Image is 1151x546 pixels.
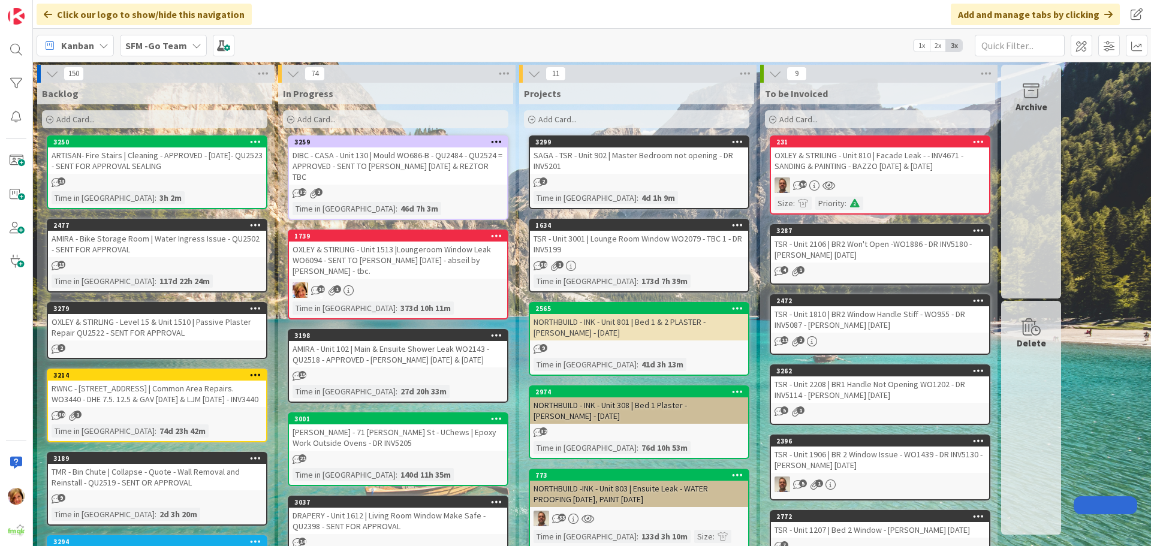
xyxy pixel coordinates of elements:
[637,191,638,204] span: :
[534,511,549,526] img: SD
[293,385,396,398] div: Time in [GEOGRAPHIC_DATA]
[289,330,507,341] div: 3198
[781,266,788,274] span: 4
[638,441,691,454] div: 76d 10h 53m
[771,522,989,538] div: TSR - Unit 1207 | Bed 2 Window - [PERSON_NAME] [DATE]
[47,452,267,526] a: 3189TMR - Bin Chute | Collapse - Quote - Wall Removal and Reinstall - QU2519 - SENT OR APPROVALTi...
[770,135,990,215] a: 231OXLEY & STRILING - Unit 810 | Facade Leak - - INV4671 - SANDING & PAINTING - BAZZO [DATE] & [D...
[534,358,637,371] div: Time in [GEOGRAPHIC_DATA]
[534,274,637,288] div: Time in [GEOGRAPHIC_DATA]
[289,137,507,185] div: 3259DIBC - CASA - Unit 130 | Mould WO686-B - QU2484 - QU2524 = APPROVED - SENT TO [PERSON_NAME] [...
[317,285,325,293] span: 109
[530,470,748,481] div: 773
[951,4,1120,25] div: Add and manage tabs by clicking
[530,387,748,397] div: 2974
[771,366,989,403] div: 3262TSR - Unit 2208 | BR1 Handle Not Opening WO1202 - DR INV5114 - [PERSON_NAME] [DATE]
[294,232,507,240] div: 1739
[156,508,200,521] div: 2d 3h 20m
[930,40,946,52] span: 2x
[294,415,507,423] div: 3001
[530,397,748,424] div: NORTHBUILD - INK - Unit 308 | Bed 1 Plaster - [PERSON_NAME] - [DATE]
[396,468,397,481] span: :
[776,367,989,375] div: 3262
[155,274,156,288] span: :
[396,385,397,398] span: :
[529,219,749,292] a: 1634TSR - Unit 3001 | Lounge Room Window WO2079 - TBC 1 - DR INV5199Time in [GEOGRAPHIC_DATA]:173...
[53,304,266,313] div: 3279
[546,67,566,81] span: 11
[524,88,561,99] span: Projects
[776,297,989,305] div: 2472
[556,261,564,269] span: 1
[299,538,306,545] span: 14
[914,40,930,52] span: 1x
[540,427,547,435] span: 32
[535,471,748,479] div: 773
[1016,99,1047,114] div: Archive
[530,303,748,314] div: 2565
[47,219,267,292] a: 2477AMIRA - Bike Storage Room | Water Ingress Issue - QU2502 - SENT FOR APPROVALTime in [GEOGRAPH...
[638,274,691,288] div: 173d 7h 39m
[315,188,323,196] span: 2
[289,282,507,298] div: KD
[48,370,266,407] div: 3214RWNC - [STREET_ADDRESS] | Common Area Repairs. WO3440 - DHE 7.5. 12.5 & GAV [DATE] & LJM [DAT...
[396,202,397,215] span: :
[288,230,508,319] a: 1739OXLEY & STIRLING - Unit 1513 |Loungeroom Window Leak WO6094 - SENT TO [PERSON_NAME] [DATE] - ...
[58,177,65,185] span: 13
[776,437,989,445] div: 2396
[293,468,396,481] div: Time in [GEOGRAPHIC_DATA]
[637,530,638,543] span: :
[48,147,266,174] div: ARTISAN- Fire Stairs | Cleaning - APPROVED - [DATE]- QU2523 - SENT FOR APPROVAL SEALING
[771,511,989,538] div: 2772TSR - Unit 1207 | Bed 2 Window - [PERSON_NAME] [DATE]
[775,177,790,193] img: SD
[288,329,508,403] a: 3198AMIRA - Unit 102 | Main & Ensuite Shower Leak WO2143 - QU2518 - APPROVED - [PERSON_NAME] [DAT...
[776,138,989,146] div: 231
[58,411,65,418] span: 30
[155,508,156,521] span: :
[771,436,989,473] div: 2396TSR - Unit 1906 | BR 2 Window Issue - WO1439 - DR INV5130 - [PERSON_NAME] [DATE]
[47,135,267,209] a: 3250ARTISAN- Fire Stairs | Cleaning - APPROVED - [DATE]- QU2523 - SENT FOR APPROVAL SEALINGTime i...
[155,191,156,204] span: :
[535,221,748,230] div: 1634
[694,530,713,543] div: Size
[638,530,691,543] div: 133d 3h 10m
[534,530,637,543] div: Time in [GEOGRAPHIC_DATA]
[771,306,989,333] div: TSR - Unit 1810 | BR2 Window Handle Stiff - WO955 - DR INV5087 - [PERSON_NAME] [DATE]
[47,369,267,442] a: 3214RWNC - [STREET_ADDRESS] | Common Area Repairs. WO3440 - DHE 7.5. 12.5 & GAV [DATE] & LJM [DAT...
[776,227,989,235] div: 3287
[975,35,1065,56] input: Quick Filter...
[156,191,185,204] div: 3h 2m
[530,511,748,526] div: SD
[289,147,507,185] div: DIBC - CASA - Unit 130 | Mould WO686-B - QU2484 - QU2524 = APPROVED - SENT TO [PERSON_NAME] [DATE...
[771,436,989,447] div: 2396
[42,88,79,99] span: Backlog
[289,231,507,279] div: 1739OXLEY & STIRLING - Unit 1513 |Loungeroom Window Leak WO6094 - SENT TO [PERSON_NAME] [DATE] - ...
[294,331,507,340] div: 3198
[771,147,989,174] div: OXLEY & STRILING - Unit 810 | Facade Leak - - INV4671 - SANDING & PAINTING - BAZZO [DATE] & [DATE]
[156,274,213,288] div: 117d 22h 24m
[294,498,507,506] div: 3037
[771,295,989,306] div: 2472
[48,453,266,490] div: 3189TMR - Bin Chute | Collapse - Quote - Wall Removal and Reinstall - QU2519 - SENT OR APPROVAL
[787,67,807,81] span: 9
[797,406,805,414] span: 1
[638,191,678,204] div: 4d 1h 9m
[713,530,715,543] span: :
[299,454,306,462] span: 21
[48,303,266,340] div: 3279OXLEY & STIRLING - Level 15 & Unit 1510 | Passive Plaster Repair QU2522 - SENT FOR APPROVAL
[8,488,25,505] img: KD
[396,301,397,315] span: :
[333,285,341,293] span: 1
[775,476,790,492] img: SD
[776,512,989,521] div: 2772
[845,197,846,210] span: :
[637,274,638,288] span: :
[297,114,336,125] span: Add Card...
[771,137,989,147] div: 231
[48,370,266,381] div: 3214
[53,221,266,230] div: 2477
[288,135,508,220] a: 3259DIBC - CASA - Unit 130 | Mould WO686-B - QU2484 - QU2524 = APPROVED - SENT TO [PERSON_NAME] [...
[289,497,507,534] div: 3037DRAPERY - Unit 1612 | Living Room Window Make Safe - QU2398 - SENT FOR APPROVAL
[771,225,989,263] div: 3287TSR - Unit 2106 | BR2 Won't Open -WO1886 - DR INV5180 - [PERSON_NAME] [DATE]
[305,67,325,81] span: 74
